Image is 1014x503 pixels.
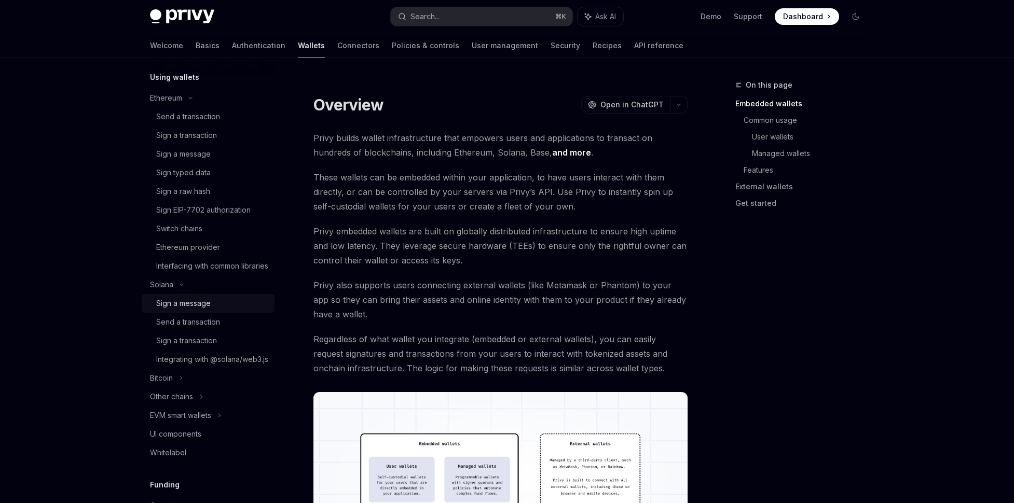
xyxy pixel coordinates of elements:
[232,33,285,58] a: Authentication
[142,257,275,275] a: Interfacing with common libraries
[142,443,275,462] a: Whitelabel
[337,33,379,58] a: Connectors
[156,316,220,328] div: Send a transaction
[600,100,664,110] span: Open in ChatGPT
[150,278,173,291] div: Solana
[156,185,210,198] div: Sign a raw hash
[775,8,839,25] a: Dashboard
[783,11,823,22] span: Dashboard
[142,219,275,238] a: Switch chains
[313,131,688,160] span: Privy builds wallet infrastructure that empowers users and applications to transact on hundreds o...
[196,33,220,58] a: Basics
[298,33,325,58] a: Wallets
[156,204,251,216] div: Sign EIP-7702 authorization
[313,224,688,268] span: Privy embedded wallets are built on globally distributed infrastructure to ensure high uptime and...
[156,222,202,235] div: Switch chains
[313,170,688,214] span: These wallets can be embedded within your application, to have users interact with them directly,...
[752,129,872,145] a: User wallets
[156,260,268,272] div: Interfacing with common libraries
[142,350,275,369] a: Integrating with @solana/web3.js
[593,33,622,58] a: Recipes
[734,11,762,22] a: Support
[735,95,872,112] a: Embedded wallets
[735,178,872,195] a: External wallets
[156,110,220,123] div: Send a transaction
[847,8,864,25] button: Toggle dark mode
[150,71,199,83] h5: Using wallets
[156,129,217,142] div: Sign a transaction
[313,95,383,114] h1: Overview
[701,11,721,22] a: Demo
[142,331,275,350] a: Sign a transaction
[634,33,683,58] a: API reference
[156,353,268,366] div: Integrating with @solana/web3.js
[392,33,459,58] a: Policies & controls
[142,163,275,182] a: Sign typed data
[142,238,275,257] a: Ethereum provider
[142,313,275,331] a: Send a transaction
[578,7,623,26] button: Ask AI
[150,92,182,104] div: Ethereum
[142,182,275,201] a: Sign a raw hash
[472,33,538,58] a: User management
[142,201,275,219] a: Sign EIP-7702 authorization
[744,112,872,129] a: Common usage
[391,7,572,26] button: Search...⌘K
[142,425,275,443] a: UI components
[735,195,872,212] a: Get started
[150,479,180,491] h5: Funding
[150,409,211,422] div: EVM smart wallets
[156,166,211,179] div: Sign typed data
[555,12,566,21] span: ⌘ K
[410,10,440,23] div: Search...
[581,96,670,114] button: Open in ChatGPT
[142,294,275,313] a: Sign a message
[156,148,211,160] div: Sign a message
[150,446,186,459] div: Whitelabel
[156,297,211,310] div: Sign a message
[744,162,872,178] a: Features
[746,79,792,91] span: On this page
[752,145,872,162] a: Managed wallets
[150,33,183,58] a: Welcome
[150,390,193,403] div: Other chains
[156,334,217,347] div: Sign a transaction
[150,428,201,440] div: UI components
[156,241,220,254] div: Ethereum provider
[150,9,214,24] img: dark logo
[150,372,173,384] div: Bitcoin
[142,145,275,163] a: Sign a message
[142,107,275,126] a: Send a transaction
[551,33,580,58] a: Security
[142,126,275,145] a: Sign a transaction
[595,11,616,22] span: Ask AI
[552,147,591,158] a: and more
[313,332,688,375] span: Regardless of what wallet you integrate (embedded or external wallets), you can easily request si...
[313,278,688,322] span: Privy also supports users connecting external wallets (like Metamask or Phantom) to your app so t...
